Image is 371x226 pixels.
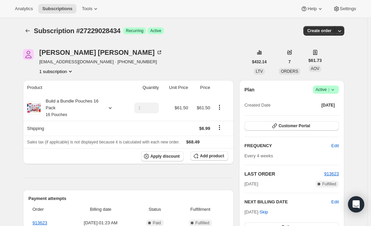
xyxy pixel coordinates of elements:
[245,199,331,205] h2: NEXT BILLING DATE
[245,209,268,214] span: [DATE] ·
[288,59,291,65] span: 7
[125,80,161,95] th: Quantity
[23,121,125,136] th: Shipping
[32,220,47,225] a: 913623
[161,80,190,95] th: Unit Price
[141,151,184,161] button: Apply discount
[11,4,37,14] button: Analytics
[28,202,66,217] th: Order
[245,171,324,177] h2: LAST ORDER
[316,86,336,93] span: Active
[27,140,180,144] span: Sales tax (if applicable) is not displayed because it is calculated with each new order.
[15,6,33,12] span: Analytics
[177,206,224,213] span: Fulfillment
[190,151,228,161] button: Add product
[340,6,356,12] span: Settings
[317,100,339,110] button: [DATE]
[259,209,268,216] span: Skip
[39,49,163,56] div: [PERSON_NAME] [PERSON_NAME]
[348,196,364,212] div: Open Intercom Messenger
[321,103,335,108] span: [DATE]
[328,87,329,92] span: |
[197,105,210,110] span: $61.50
[126,28,143,33] span: Recurring
[195,220,209,226] span: Fulfilled
[150,154,180,159] span: Apply discount
[279,123,310,129] span: Customer Portal
[23,26,32,36] button: Subscriptions
[137,206,172,213] span: Status
[284,57,295,67] button: 7
[255,207,272,218] button: Skip
[245,142,331,149] h2: FREQUENCY
[28,195,228,202] h2: Payment attempts
[39,68,74,75] button: Product actions
[200,153,224,159] span: Add product
[82,6,92,12] span: Tools
[214,124,225,131] button: Shipping actions
[331,142,339,149] span: Edit
[245,86,255,93] h2: Plan
[322,181,336,187] span: Fulfilled
[303,26,335,36] button: Create order
[150,28,161,33] span: Active
[214,104,225,111] button: Product actions
[199,126,210,131] span: $6.99
[324,171,339,176] a: 913623
[256,69,263,74] span: LTV
[23,49,34,60] span: Alejandra Gonzalez
[327,140,343,151] button: Edit
[41,98,101,118] div: Build a Bundle Pouches 16 Pack
[297,4,327,14] button: Help
[252,59,266,65] span: $432.14
[78,4,103,14] button: Tools
[307,6,317,12] span: Help
[245,153,273,158] span: Every 4 weeks
[329,4,360,14] button: Settings
[39,59,163,65] span: [EMAIL_ADDRESS][DOMAIN_NAME] · [PHONE_NUMBER]
[153,220,161,226] span: Paid
[245,102,271,109] span: Created Date
[311,66,319,71] span: AOV
[34,27,120,35] span: Subscription #27229028434
[308,57,322,64] span: $61.73
[68,206,133,213] span: Billing date
[248,57,271,67] button: $432.14
[38,4,76,14] button: Subscriptions
[190,80,212,95] th: Price
[23,80,125,95] th: Product
[175,105,188,110] span: $61.50
[245,181,258,187] span: [DATE]
[281,69,298,74] span: ORDERS
[46,112,67,117] small: 16 Pouches
[307,28,331,33] span: Create order
[186,139,200,144] span: $68.49
[42,6,72,12] span: Subscriptions
[245,121,339,131] button: Customer Portal
[324,171,339,177] button: 913623
[331,199,339,205] button: Edit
